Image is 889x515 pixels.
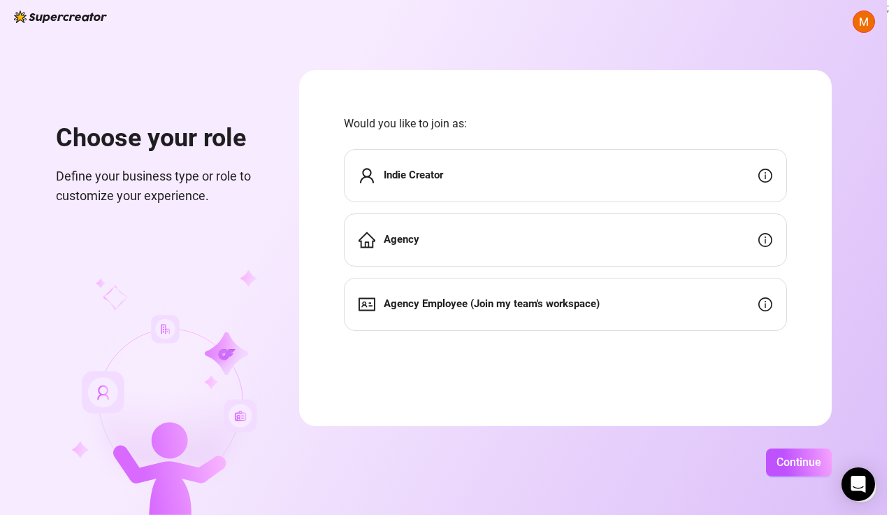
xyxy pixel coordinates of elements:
span: user [359,167,375,184]
span: Continue [776,456,821,469]
strong: Indie Creator [384,169,443,181]
span: Define your business type or role to customize your experience. [56,167,266,206]
strong: Agency [384,233,419,246]
button: Continue [766,449,832,477]
img: ACg8ocLLkZpY2_7EiZK7JRrVw-WPZyAsSUVUQUW6gjBUg7Khl1RaUw=s96-c [853,11,874,32]
h1: Choose your role [56,123,266,154]
strong: Agency Employee (Join my team's workspace) [384,297,600,310]
span: Would you like to join as: [344,115,787,132]
span: info-circle [758,297,772,311]
img: logo [14,10,107,23]
span: info-circle [758,169,772,183]
span: home [359,232,375,248]
span: info-circle [758,233,772,247]
div: Open Intercom Messenger [841,467,875,501]
span: idcard [359,296,375,313]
